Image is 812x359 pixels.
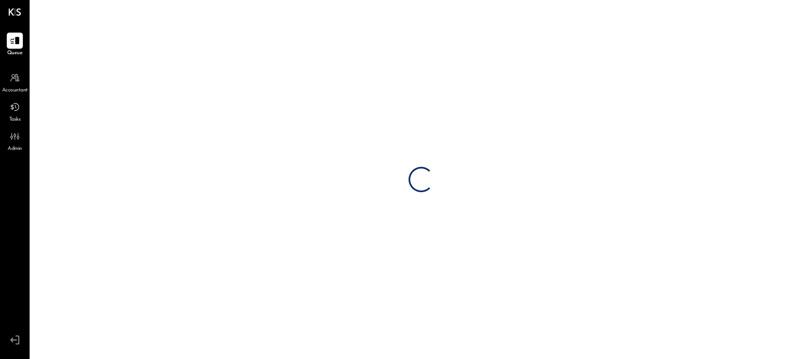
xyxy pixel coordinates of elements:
span: Queue [7,50,23,57]
a: Tasks [0,99,29,124]
span: Admin [8,145,22,153]
a: Queue [0,33,29,57]
a: Accountant [0,70,29,94]
a: Admin [0,128,29,153]
span: Tasks [9,116,21,124]
span: Accountant [2,87,28,94]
